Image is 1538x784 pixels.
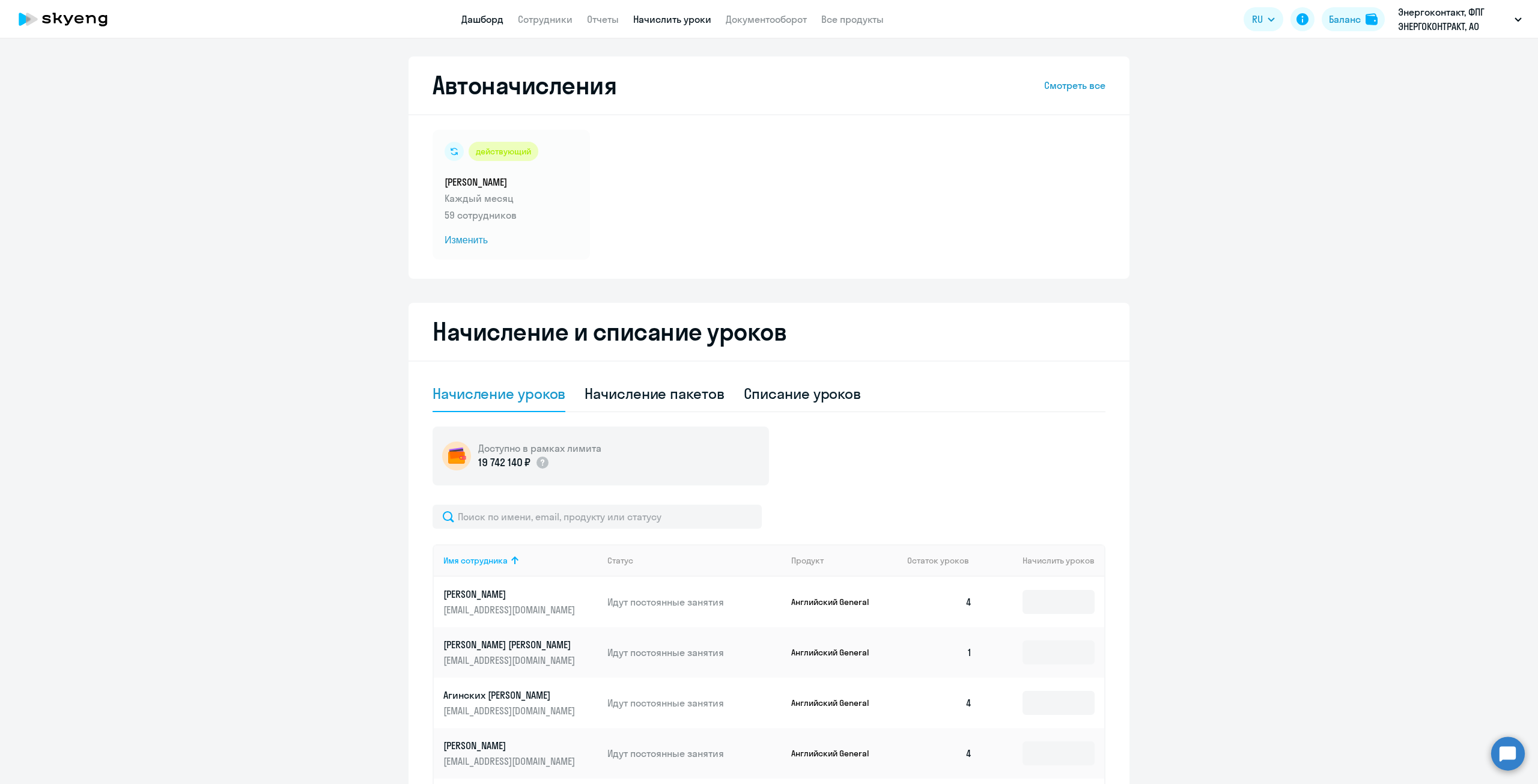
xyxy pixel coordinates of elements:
[478,442,601,455] h5: Доступно в рамках лимита
[443,638,598,667] a: [PERSON_NAME] [PERSON_NAME][EMAIL_ADDRESS][DOMAIN_NAME]
[443,688,578,702] p: Агинских [PERSON_NAME]
[607,555,782,566] div: Статус
[443,654,578,667] p: [EMAIL_ADDRESS][DOMAIN_NAME]
[443,755,578,768] p: [EMAIL_ADDRESS][DOMAIN_NAME]
[445,233,578,248] span: Изменить
[1392,5,1528,34] button: Энергоконтакт, ФПГ ЭНЕРГОКОНТРАКТ, АО
[791,597,881,607] p: Английский General
[1366,13,1378,25] img: balance
[443,555,598,566] div: Имя сотрудника
[443,638,578,651] p: [PERSON_NAME] [PERSON_NAME]
[445,175,578,189] h5: [PERSON_NAME]
[744,384,862,403] div: Списание уроков
[982,544,1104,577] th: Начислить уроков
[433,384,565,403] div: Начисление уроков
[607,747,782,760] p: Идут постоянные занятия
[461,13,503,25] a: Дашборд
[443,588,598,616] a: [PERSON_NAME][EMAIL_ADDRESS][DOMAIN_NAME]
[433,71,616,100] h2: Автоначисления
[791,748,881,759] p: Английский General
[433,505,762,529] input: Поиск по имени, email, продукту или статусу
[445,191,578,205] p: Каждый месяц
[518,13,573,25] a: Сотрудники
[585,384,724,403] div: Начисление пакетов
[443,739,578,752] p: [PERSON_NAME]
[478,455,530,470] p: 19 742 140 ₽
[607,595,782,609] p: Идут постоянные занятия
[791,555,898,566] div: Продукт
[469,142,538,161] div: действующий
[633,13,711,25] a: Начислить уроки
[791,697,881,708] p: Английский General
[443,555,508,566] div: Имя сотрудника
[1398,5,1510,34] p: Энергоконтакт, ФПГ ЭНЕРГОКОНТРАКТ, АО
[898,627,982,678] td: 1
[726,13,807,25] a: Документооборот
[607,646,782,659] p: Идут постоянные занятия
[443,588,578,601] p: [PERSON_NAME]
[898,728,982,779] td: 4
[791,647,881,658] p: Английский General
[821,13,884,25] a: Все продукты
[442,442,471,470] img: wallet-circle.png
[1044,78,1105,93] a: Смотреть все
[898,678,982,728] td: 4
[607,696,782,710] p: Идут постоянные занятия
[607,555,633,566] div: Статус
[907,555,969,566] span: Остаток уроков
[1244,7,1283,31] button: RU
[1329,12,1361,26] div: Баланс
[443,603,578,616] p: [EMAIL_ADDRESS][DOMAIN_NAME]
[433,317,1105,346] h2: Начисление и списание уроков
[443,739,598,768] a: [PERSON_NAME][EMAIL_ADDRESS][DOMAIN_NAME]
[898,577,982,627] td: 4
[907,555,982,566] div: Остаток уроков
[587,13,619,25] a: Отчеты
[443,688,598,717] a: Агинских [PERSON_NAME][EMAIL_ADDRESS][DOMAIN_NAME]
[791,555,824,566] div: Продукт
[1252,12,1263,26] span: RU
[1322,7,1385,31] button: Балансbalance
[445,208,578,222] p: 59 сотрудников
[443,704,578,717] p: [EMAIL_ADDRESS][DOMAIN_NAME]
